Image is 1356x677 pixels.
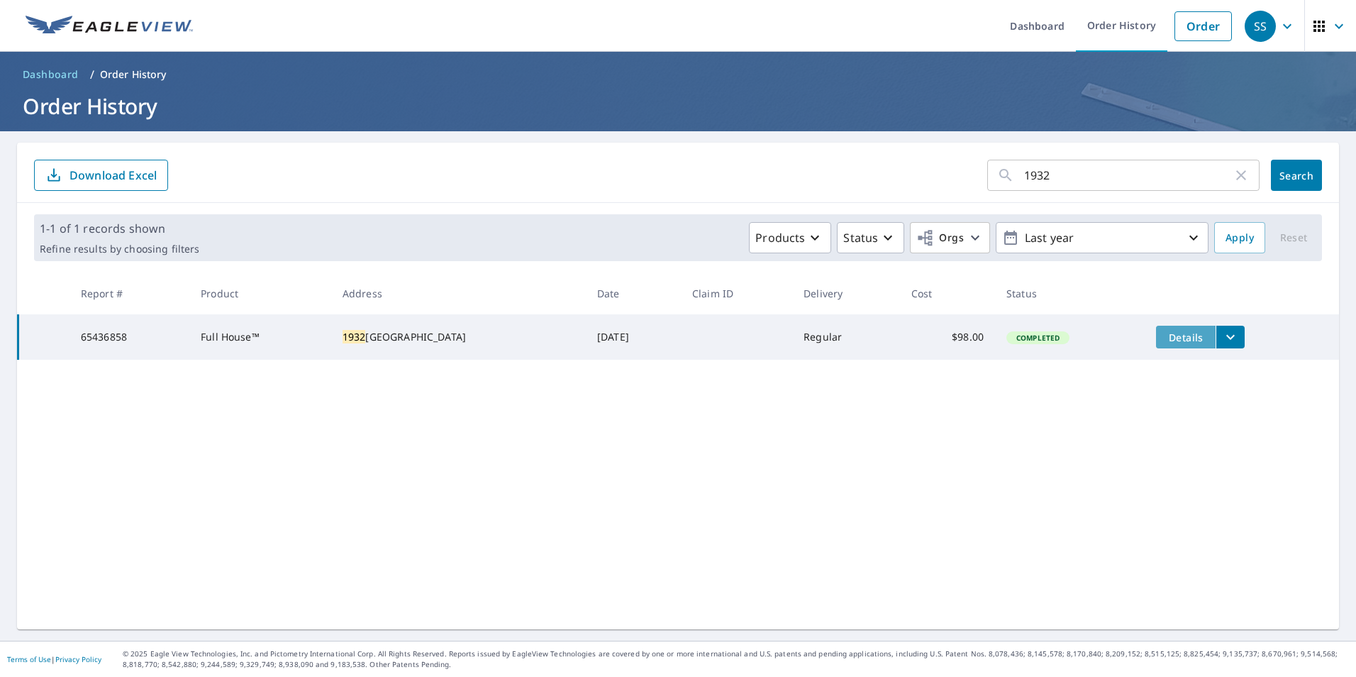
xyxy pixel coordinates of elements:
p: Products [755,229,805,246]
span: Completed [1008,333,1068,343]
span: Orgs [916,229,964,247]
button: Products [749,222,831,253]
td: Full House™ [189,314,331,360]
a: Terms of Use [7,654,51,664]
span: Dashboard [23,67,79,82]
span: Apply [1226,229,1254,247]
th: Report # [70,273,189,314]
button: filesDropdownBtn-65436858 [1216,326,1245,348]
a: Order [1174,11,1232,41]
button: Download Excel [34,160,168,191]
td: Regular [792,314,900,360]
th: Address [331,273,586,314]
span: Search [1282,169,1311,182]
th: Claim ID [681,273,792,314]
button: Orgs [910,222,990,253]
button: Status [837,222,904,253]
div: [GEOGRAPHIC_DATA] [343,330,574,344]
li: / [90,66,94,83]
td: 65436858 [70,314,189,360]
button: Search [1271,160,1322,191]
p: © 2025 Eagle View Technologies, Inc. and Pictometry International Corp. All Rights Reserved. Repo... [123,649,1349,670]
h1: Order History [17,92,1339,121]
td: [DATE] [586,314,681,360]
p: Status [843,229,878,246]
nav: breadcrumb [17,63,1339,86]
div: SS [1245,11,1276,42]
p: Refine results by choosing filters [40,243,199,255]
img: EV Logo [26,16,193,37]
a: Dashboard [17,63,84,86]
button: detailsBtn-65436858 [1156,326,1216,348]
th: Status [995,273,1145,314]
th: Cost [900,273,995,314]
input: Address, Report #, Claim ID, etc. [1024,155,1233,195]
p: Download Excel [70,167,157,183]
td: $98.00 [900,314,995,360]
mark: 1932 [343,330,366,343]
a: Privacy Policy [55,654,101,664]
p: Last year [1019,226,1185,251]
th: Date [586,273,681,314]
th: Product [189,273,331,314]
th: Delivery [792,273,900,314]
span: Details [1165,331,1207,344]
p: 1-1 of 1 records shown [40,220,199,237]
button: Apply [1214,222,1265,253]
button: Last year [996,222,1208,253]
p: | [7,655,101,664]
p: Order History [100,67,167,82]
